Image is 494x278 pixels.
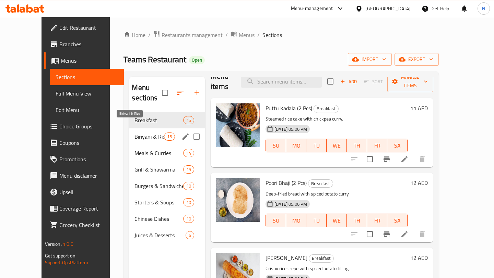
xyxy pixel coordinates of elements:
span: MO [289,141,304,151]
a: Grocery Checklist [44,217,124,233]
span: Puttu Kadala (2 Pcs) [266,103,312,113]
div: Chinese Dishes [134,215,183,223]
span: Get support on: [45,251,77,260]
a: Support.OpsPlatform [45,258,89,267]
span: 10 [184,216,194,222]
span: Biriyani & Rice [134,132,164,141]
div: Juices & Desserts6 [129,227,205,243]
span: SU [269,141,283,151]
span: 15 [184,166,194,173]
button: Add [338,76,360,87]
span: Breakfast [309,254,333,262]
button: Branch-specific-item [378,151,395,167]
nav: Menu sections [129,109,205,246]
span: Select section first [360,76,387,87]
p: Crispy rice crepe with spiced potato filling. [266,264,408,273]
div: items [183,165,194,174]
button: WE [327,139,347,152]
div: Breakfast15 [129,112,205,128]
div: [GEOGRAPHIC_DATA] [365,5,411,12]
div: Breakfast [309,254,334,263]
span: Menu disclaimer [59,172,118,180]
span: TH [350,141,364,151]
button: export [395,53,439,66]
img: Poori Bhaji (2 Pcs) [216,178,260,222]
span: Manage items [393,73,428,90]
button: TU [306,139,327,152]
button: TH [347,214,367,227]
button: delete [414,226,431,242]
div: items [164,132,175,141]
a: Edit Restaurant [44,20,124,36]
a: Home [123,31,145,39]
span: 10 [184,183,194,189]
input: search [241,76,322,88]
div: Open [189,56,205,64]
span: FR [370,141,385,151]
span: TH [350,216,364,226]
span: WE [329,216,344,226]
span: Meals & Curries [134,149,183,157]
span: Open [189,57,205,63]
a: Coverage Report [44,200,124,217]
a: Menu disclaimer [44,167,124,184]
div: items [183,198,194,206]
span: SU [269,216,283,226]
a: Menus [231,30,255,39]
h6: 11 AED [410,103,428,113]
p: Steamed rice cake with chickpea curry. [266,115,408,123]
div: Menu-management [291,4,333,13]
div: Biriyani & Rice15edit [129,128,205,145]
span: Select section [323,74,338,89]
span: SA [390,216,405,226]
span: 6 [186,232,194,239]
li: / [225,31,228,39]
div: items [183,116,194,124]
button: TH [347,139,367,152]
span: Breakfast [314,105,338,113]
span: [DATE] 05:06 PM [272,126,310,132]
span: Breakfast [308,180,333,188]
div: Meals & Curries14 [129,145,205,161]
span: Edit Menu [56,106,118,114]
a: Promotions [44,151,124,167]
a: Coupons [44,135,124,151]
span: Version: [45,240,62,249]
a: Menus [44,52,124,69]
span: Juices & Desserts [134,231,186,239]
span: SA [390,141,405,151]
span: Coupons [59,139,118,147]
div: items [183,149,194,157]
button: edit [180,131,191,142]
button: MO [286,139,306,152]
span: Full Menu View [56,89,118,98]
span: FR [370,216,385,226]
span: Breakfast [134,116,183,124]
div: Grill & Shawarma15 [129,161,205,178]
span: Starters & Soups [134,198,183,206]
nav: breadcrumb [123,30,439,39]
a: Edit Menu [50,102,124,118]
span: Grocery Checklist [59,221,118,229]
button: Add section [189,85,205,101]
div: items [186,231,194,239]
button: Manage items [387,71,433,92]
span: Choice Groups [59,122,118,130]
span: Add item [338,76,360,87]
div: items [183,182,194,190]
span: Select to update [363,227,377,241]
div: Chinese Dishes10 [129,211,205,227]
img: Puttu Kadala (2 Pcs) [216,103,260,147]
span: Select to update [363,152,377,166]
h6: 12 AED [410,253,428,263]
span: Sort sections [172,85,189,101]
button: Branch-specific-item [378,226,395,242]
button: delete [414,151,431,167]
button: WE [327,214,347,227]
button: MO [286,214,306,227]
